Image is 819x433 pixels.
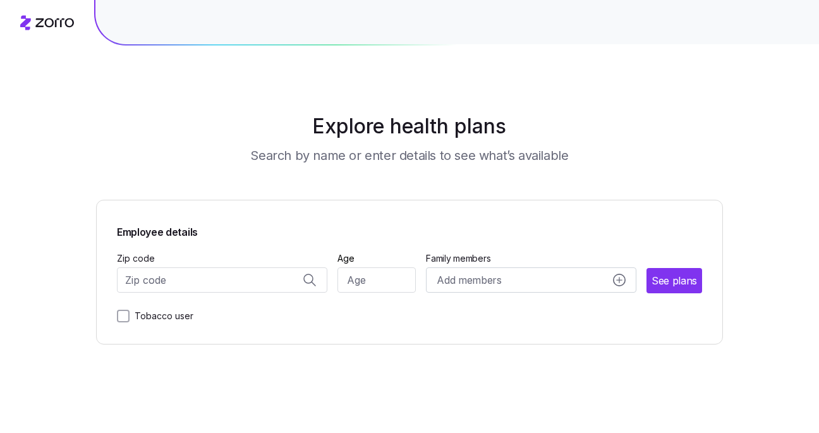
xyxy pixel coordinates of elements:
span: See plans [652,273,697,289]
span: Employee details [117,221,198,240]
input: Zip code [117,267,327,293]
label: Tobacco user [130,308,193,324]
button: See plans [646,268,702,293]
span: Add members [437,272,501,288]
input: Age [337,267,416,293]
span: Family members [426,252,636,265]
label: Age [337,252,355,265]
h3: Search by name or enter details to see what’s available [250,147,568,164]
label: Zip code [117,252,155,265]
button: Add membersadd icon [426,267,636,293]
svg: add icon [613,274,626,286]
h1: Explore health plans [128,111,692,142]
